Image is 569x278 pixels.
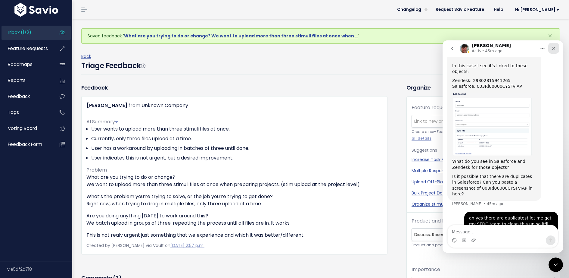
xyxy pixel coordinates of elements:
iframe: Intercom live chat [443,40,563,253]
label: Importance [412,266,440,273]
span: Roadmaps [8,61,33,68]
p: Suggestions [412,147,555,154]
span: Link to new or existing feature request... [414,118,497,124]
span: Feedback form [8,141,42,147]
h4: Triage Feedback [81,60,145,71]
a: Back [81,53,91,59]
label: Product and Product Area [412,217,474,225]
a: Request Savio Feature [431,5,489,14]
span: Hi [PERSON_NAME] [515,8,559,12]
a: Help [489,5,508,14]
li: Currently, only three files upload at a time. [91,135,382,142]
textarea: Message… [5,185,115,195]
span: Feature Requests [8,45,48,52]
a: Hi [PERSON_NAME] [508,5,564,14]
li: User indicates this is not urgent, but a desired improvement. [91,154,382,162]
span: Created by [PERSON_NAME] via Vault on [86,242,204,248]
button: Send a message… [103,195,113,205]
li: User has a workaround by uploading in batches of three until done. [91,145,382,152]
img: logo-white.9d6f32f41409.svg [13,3,60,17]
div: v.e5df2c718 [7,261,72,277]
a: Inbox (1/2) [2,26,50,39]
span: Feedback [8,93,30,100]
div: Salesforce: 003Rl00000CYSFvIAP [10,43,94,49]
div: What do you see in Salesforce and Zendesk for those objects? [10,118,94,130]
a: Organize stimuli (2) [412,201,555,207]
a: Multiple Responses per Task (4) [412,168,555,174]
div: [PERSON_NAME] • 45m ago [10,162,61,165]
div: Zendesk: 29302815941265 [10,37,94,43]
div: ah yes there are duplicates! let me get my SFDC team to clean this up so it'll work as expected. ty! [22,171,116,196]
span: Voting Board [8,125,37,131]
a: Bulk Project Download (17) [412,190,555,196]
button: Close [542,29,558,43]
span: from [129,102,140,109]
span: Discuss: Research Prep & Setup [412,229,543,241]
label: Feature request [412,104,450,111]
a: Roadmaps [2,58,50,71]
a: [PERSON_NAME] [87,102,127,109]
a: Reports [2,74,50,87]
small: Product and product area this feedback relates to [412,242,555,248]
div: ah yes there are duplicates! let me get my SFDC team to clean this up so it'll work as expected. ty! [26,175,111,193]
a: Increase Task Video Upload Size (1) [412,156,555,163]
h3: Feedback [81,84,107,92]
button: Upload attachment [29,197,33,202]
li: User wants to upload more than three stimuli files at once. [91,125,382,133]
span: Tags [8,109,19,115]
div: Unknown Company [141,101,188,110]
a: What are you trying to do or change? We want to upload more than three stimuli files at once when … [124,33,358,39]
button: Gif picker [19,197,24,202]
span: Reports [8,77,26,84]
div: Cristina says… [5,171,116,204]
button: Emoji picker [9,197,14,202]
a: Voting Board [2,122,50,135]
span: Inbox (1/2) [8,29,31,36]
p: This is not realy urgent just something that we experience and which it was better/different. [86,232,382,239]
a: create one with all details [412,129,550,141]
span: Discuss: Research Prep & Setup [412,228,555,241]
span: Changelog [397,8,421,12]
a: Tags [2,106,50,119]
div: Saved feedback ' ' [81,28,560,44]
small: Create a new Feature Request by typing in the dropdown, or . [412,129,555,142]
a: Feature Requests [2,42,50,55]
span: AI Summary [86,118,118,125]
a: Upload Off-Platform Audio Files (3) [412,179,555,185]
p: What are you trying to do or change? We want to upload more than three stimuli files at once when... [86,174,382,188]
a: [DATE] 2:57 p.m. [170,242,204,248]
p: Are you doing anything [DATE] to work around this? We batch upload in groups of three, repeating ... [86,212,382,227]
a: Feedback form [2,137,50,151]
a: Feedback [2,90,50,103]
span: Problem [86,166,107,173]
span: × [548,31,552,41]
div: In this case I see it's linked to these objects: [10,23,94,34]
div: Is it possible that there are duplicates in Salesforce? Can you paste a screenshot of 003Rl00000C... [10,133,94,157]
iframe: Intercom live chat [549,257,563,272]
h3: Organize [406,84,560,92]
p: What’s the problem you’re trying to solve, or the job you’re trying to get done? Right now, when ... [86,193,382,207]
